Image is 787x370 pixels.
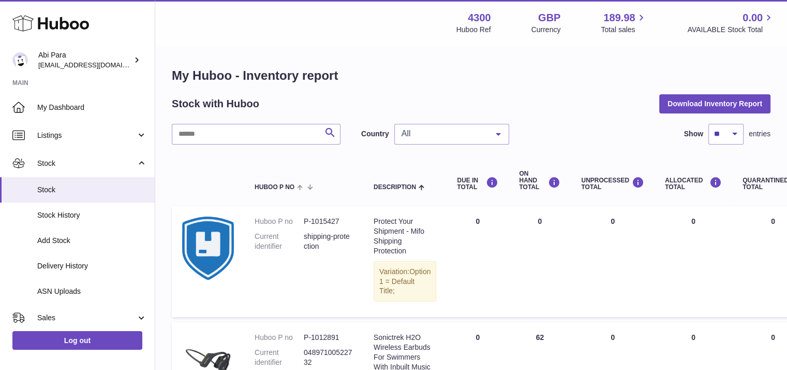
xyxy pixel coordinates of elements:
[603,11,635,25] span: 189.98
[447,206,509,317] td: 0
[771,217,775,225] span: 0
[374,217,436,256] div: Protect Your Shipment - Mifo Shipping Protection
[37,185,147,195] span: Stock
[665,177,722,191] div: ALLOCATED Total
[304,348,353,367] dd: 04897100522732
[509,206,571,317] td: 0
[601,11,647,35] a: 189.98 Total sales
[531,25,561,35] div: Currency
[12,52,28,68] img: Abi@mifo.co.uk
[581,177,644,191] div: UNPROCESSED Total
[399,129,488,139] span: All
[374,261,436,302] div: Variation:
[37,287,147,296] span: ASN Uploads
[12,331,142,350] a: Log out
[659,94,770,113] button: Download Inventory Report
[37,159,136,168] span: Stock
[182,217,234,279] img: product image
[684,129,703,139] label: Show
[468,11,491,25] strong: 4300
[304,333,353,343] dd: P-1012891
[37,131,136,140] span: Listings
[38,50,131,70] div: Abi Para
[37,261,147,271] span: Delivery History
[37,103,147,112] span: My Dashboard
[172,97,259,111] h2: Stock with Huboo
[255,333,304,343] dt: Huboo P no
[743,11,763,25] span: 0.00
[37,236,147,246] span: Add Stock
[687,11,775,35] a: 0.00 AVAILABLE Stock Total
[255,232,304,251] dt: Current identifier
[379,267,430,295] span: Option 1 = Default Title;
[172,67,770,84] h1: My Huboo - Inventory report
[457,177,498,191] div: DUE IN TOTAL
[38,61,152,69] span: [EMAIL_ADDRESS][DOMAIN_NAME]
[519,170,560,191] div: ON HAND Total
[571,206,655,317] td: 0
[601,25,647,35] span: Total sales
[361,129,389,139] label: Country
[304,217,353,226] dd: P-1015427
[456,25,491,35] div: Huboo Ref
[538,11,560,25] strong: GBP
[374,184,416,191] span: Description
[37,313,136,323] span: Sales
[771,333,775,341] span: 0
[655,206,732,317] td: 0
[304,232,353,251] dd: shipping-protection
[37,210,147,220] span: Stock History
[255,348,304,367] dt: Current identifier
[749,129,770,139] span: entries
[255,217,304,226] dt: Huboo P no
[255,184,294,191] span: Huboo P no
[687,25,775,35] span: AVAILABLE Stock Total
